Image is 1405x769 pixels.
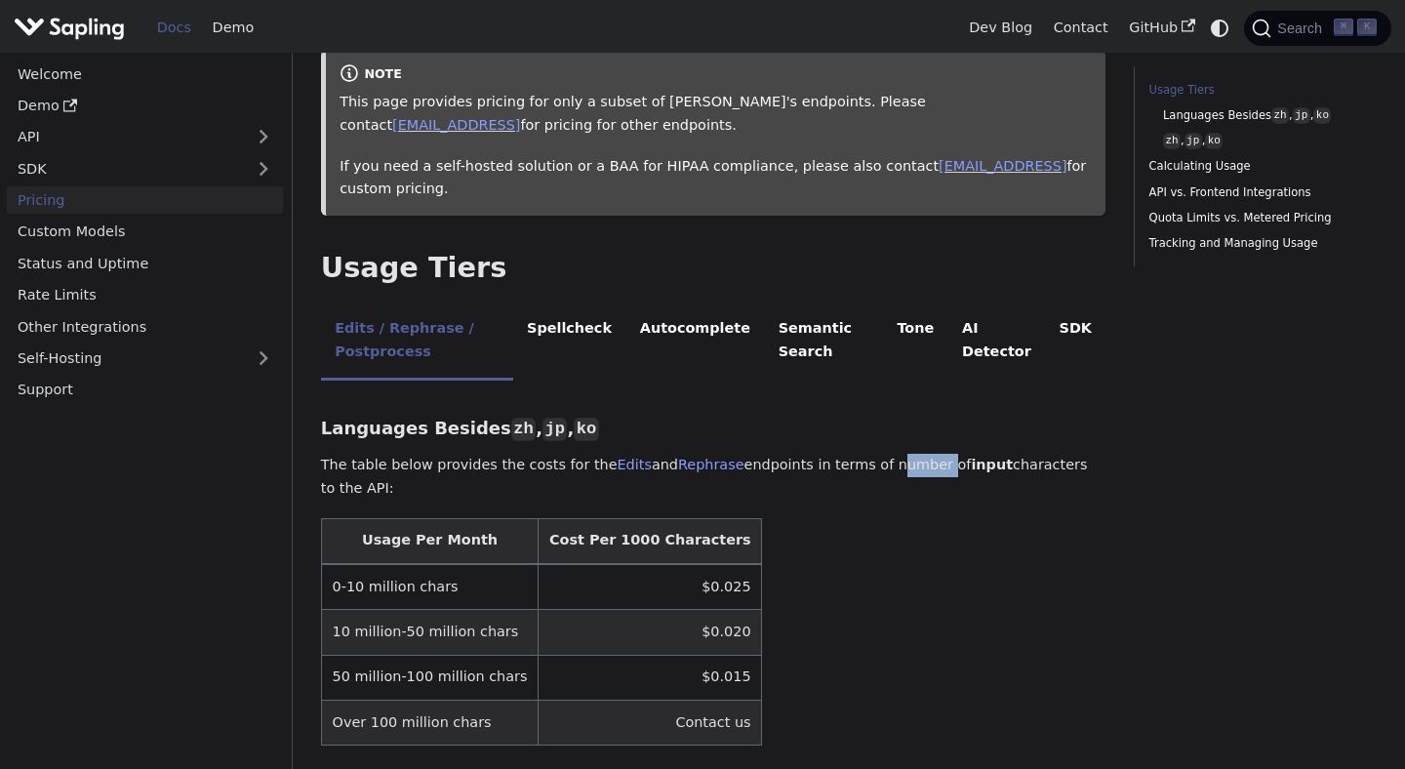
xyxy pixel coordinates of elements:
[958,13,1042,43] a: Dev Blog
[321,454,1106,501] p: The table below provides the costs for the and endpoints in terms of number of characters to the ...
[1313,107,1331,124] code: ko
[1206,14,1234,42] button: Switch between dark and light mode (currently system mode)
[7,186,283,215] a: Pricing
[321,251,1106,286] h2: Usage Tiers
[340,91,1092,138] p: This page provides pricing for only a subset of [PERSON_NAME]'s endpoints. Please contact for pri...
[511,418,536,441] code: zh
[202,13,264,43] a: Demo
[7,123,244,151] a: API
[764,304,883,381] li: Semantic Search
[244,154,283,182] button: Expand sidebar category 'SDK'
[539,701,762,746] td: Contact us
[321,610,538,655] td: 10 million-50 million chars
[1205,133,1223,149] code: ko
[883,304,948,381] li: Tone
[1149,209,1370,227] a: Quota Limits vs. Metered Pricing
[321,564,538,610] td: 0-10 million chars
[1043,13,1119,43] a: Contact
[321,655,538,700] td: 50 million-100 million chars
[539,610,762,655] td: $0.020
[321,701,538,746] td: Over 100 million chars
[7,376,283,404] a: Support
[7,281,283,309] a: Rate Limits
[14,14,125,42] img: Sapling.ai
[7,344,283,373] a: Self-Hosting
[321,518,538,564] th: Usage Per Month
[1149,81,1370,100] a: Usage Tiers
[1271,20,1334,36] span: Search
[971,457,1013,472] strong: input
[1334,19,1353,36] kbd: ⌘
[392,117,520,133] a: [EMAIL_ADDRESS]
[1293,107,1310,124] code: jp
[542,418,567,441] code: jp
[14,14,132,42] a: Sapling.ai
[678,457,744,472] a: Rephrase
[340,155,1092,202] p: If you need a self-hosted solution or a BAA for HIPAA compliance, please also contact for custom ...
[1149,183,1370,202] a: API vs. Frontend Integrations
[939,158,1066,174] a: [EMAIL_ADDRESS]
[625,304,764,381] li: Autocomplete
[321,418,1106,440] h3: Languages Besides , ,
[539,518,762,564] th: Cost Per 1000 Characters
[1244,11,1390,46] button: Search (Command+K)
[539,564,762,610] td: $0.025
[1045,304,1105,381] li: SDK
[7,218,283,246] a: Custom Models
[513,304,626,381] li: Spellcheck
[321,304,513,381] li: Edits / Rephrase / Postprocess
[244,123,283,151] button: Expand sidebar category 'API'
[1149,157,1370,176] a: Calculating Usage
[948,304,1046,381] li: AI Detector
[7,312,283,341] a: Other Integrations
[7,60,283,88] a: Welcome
[1357,19,1377,36] kbd: K
[539,655,762,700] td: $0.015
[1118,13,1205,43] a: GitHub
[1163,132,1363,150] a: zh,jp,ko
[7,92,283,120] a: Demo
[146,13,202,43] a: Docs
[574,418,598,441] code: ko
[7,249,283,277] a: Status and Uptime
[340,63,1092,87] div: note
[1271,107,1289,124] code: zh
[618,457,652,472] a: Edits
[1149,234,1370,253] a: Tracking and Managing Usage
[1184,133,1202,149] code: jp
[1163,106,1363,125] a: Languages Besideszh,jp,ko
[7,154,244,182] a: SDK
[1163,133,1181,149] code: zh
